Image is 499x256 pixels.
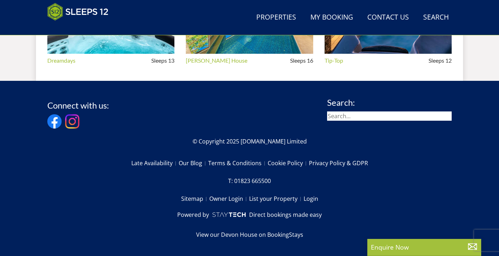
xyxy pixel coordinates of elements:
[304,193,318,205] a: Login
[371,242,478,252] p: Enquire Now
[364,10,412,26] a: Contact Us
[212,210,246,219] img: scrumpy.png
[308,10,356,26] a: My Booking
[47,137,452,146] p: © Copyright 2025 [DOMAIN_NAME] Limited
[186,57,247,64] a: [PERSON_NAME] House
[179,157,208,169] a: Our Blog
[181,193,209,205] a: Sitemap
[131,157,179,169] a: Late Availability
[290,57,313,64] span: Sleeps 16
[253,10,299,26] a: Properties
[325,57,343,64] a: Tip-Top
[151,57,174,64] span: Sleeps 13
[249,193,304,205] a: List your Property
[47,3,109,21] img: Sleeps 12
[327,111,452,121] input: Search...
[196,230,303,239] a: View our Devon House on BookingStays
[309,157,368,169] a: Privacy Policy & GDPR
[228,175,271,187] a: T: 01823 665500
[44,25,119,31] iframe: Customer reviews powered by Trustpilot
[177,210,321,219] a: Powered byDirect bookings made easy
[268,157,309,169] a: Cookie Policy
[327,98,452,107] h3: Search:
[429,57,452,64] span: Sleeps 12
[208,157,268,169] a: Terms & Conditions
[47,114,62,129] img: Facebook
[65,114,79,129] img: Instagram
[420,10,452,26] a: Search
[209,193,249,205] a: Owner Login
[47,57,75,64] a: Dreamdays
[47,101,109,110] h3: Connect with us:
